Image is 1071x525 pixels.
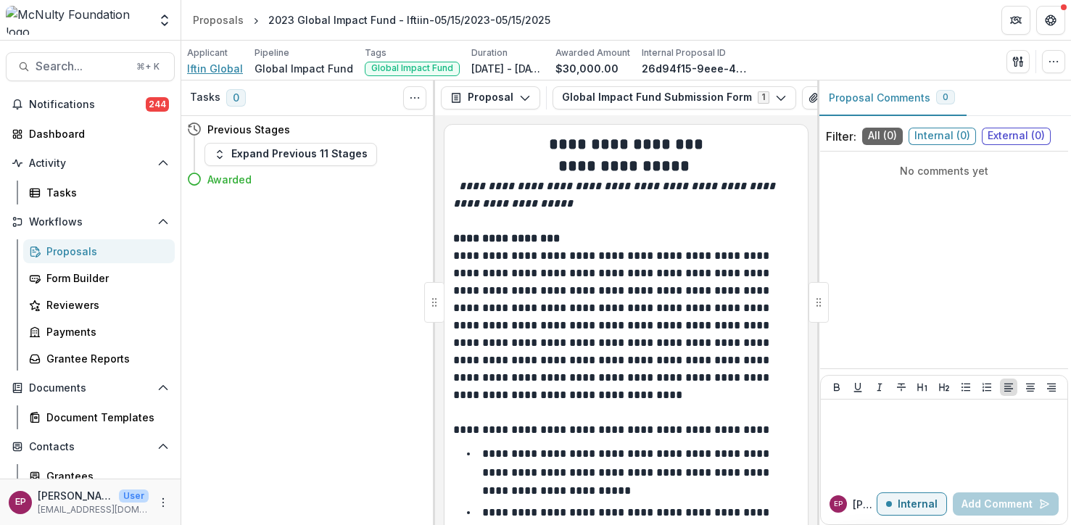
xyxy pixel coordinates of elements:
button: View Attached Files [802,86,825,109]
button: More [154,494,172,511]
span: Internal ( 0 ) [909,128,976,145]
button: Global Impact Fund Submission Form1 [553,86,796,109]
button: Internal [877,492,947,516]
h4: Previous Stages [207,122,290,137]
span: Global Impact Fund [371,63,453,73]
p: 26d94f15-9eee-4ae3-b117-07f6cf135550 [642,61,750,76]
button: Heading 1 [914,379,931,396]
a: Form Builder [23,266,175,290]
p: [DATE] - [DATE] [471,61,544,76]
span: Workflows [29,216,152,228]
span: Activity [29,157,152,170]
h4: Awarded [207,172,252,187]
button: Search... [6,52,175,81]
div: Reviewers [46,297,163,313]
button: Proposal Comments [817,80,967,116]
button: Underline [849,379,867,396]
div: Grantees [46,468,163,484]
a: Reviewers [23,293,175,317]
button: Toggle View Cancelled Tasks [403,86,426,109]
button: Expand Previous 11 Stages [204,143,377,166]
p: Internal [898,498,938,510]
div: Form Builder [46,270,163,286]
nav: breadcrumb [187,9,556,30]
span: Documents [29,382,152,394]
button: Proposal [441,86,540,109]
button: Align Center [1022,379,1039,396]
button: Open entity switcher [154,6,175,35]
span: 244 [146,97,169,112]
h3: Tasks [190,91,220,104]
button: Get Help [1036,6,1065,35]
button: Open Contacts [6,435,175,458]
span: All ( 0 ) [862,128,903,145]
button: Italicize [871,379,888,396]
p: No comments yet [826,163,1062,178]
p: Awarded Amount [555,46,630,59]
button: Align Right [1043,379,1060,396]
a: Dashboard [6,122,175,146]
p: Pipeline [255,46,289,59]
p: [PERSON_NAME] [853,497,877,512]
p: Global Impact Fund [255,61,353,76]
p: Tags [365,46,386,59]
span: Search... [36,59,128,73]
p: Duration [471,46,508,59]
button: Open Activity [6,152,175,175]
button: Add Comment [953,492,1059,516]
button: Notifications244 [6,93,175,116]
a: Tasks [23,181,175,204]
button: Heading 2 [935,379,953,396]
button: Bold [828,379,845,396]
div: Proposals [193,12,244,28]
a: Proposals [23,239,175,263]
p: [PERSON_NAME] [38,488,113,503]
div: ⌘ + K [133,59,162,75]
div: 2023 Global Impact Fund - Iftiin-05/15/2023-05/15/2025 [268,12,550,28]
p: Filter: [826,128,856,145]
div: Esther Park [15,497,26,507]
span: Notifications [29,99,146,111]
p: [EMAIL_ADDRESS][DOMAIN_NAME] [38,503,149,516]
div: Dashboard [29,126,163,141]
button: Partners [1001,6,1030,35]
a: Document Templates [23,405,175,429]
div: Proposals [46,244,163,259]
button: Strike [893,379,910,396]
span: 0 [226,89,246,107]
p: User [119,489,149,503]
a: Payments [23,320,175,344]
a: Grantees [23,464,175,488]
p: Internal Proposal ID [642,46,726,59]
span: External ( 0 ) [982,128,1051,145]
a: Iftin Global [187,61,243,76]
a: Proposals [187,9,249,30]
button: Open Workflows [6,210,175,233]
div: Payments [46,324,163,339]
img: McNulty Foundation logo [6,6,149,35]
span: 0 [943,92,948,102]
div: Esther Park [834,500,843,508]
p: $30,000.00 [555,61,619,76]
div: Grantee Reports [46,351,163,366]
div: Document Templates [46,410,163,425]
p: Applicant [187,46,228,59]
button: Ordered List [978,379,996,396]
button: Align Left [1000,379,1017,396]
div: Tasks [46,185,163,200]
button: Bullet List [957,379,975,396]
span: Contacts [29,441,152,453]
button: Open Documents [6,376,175,400]
a: Grantee Reports [23,347,175,371]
